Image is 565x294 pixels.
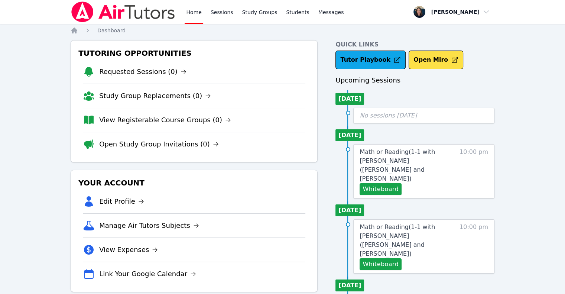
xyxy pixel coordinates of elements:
[335,93,364,105] li: [DATE]
[335,129,364,141] li: [DATE]
[360,223,456,258] a: Math or Reading(1-1 with [PERSON_NAME] ([PERSON_NAME] and [PERSON_NAME])
[335,40,494,49] h4: Quick Links
[77,46,311,60] h3: Tutoring Opportunities
[71,27,494,34] nav: Breadcrumb
[360,148,435,182] span: Math or Reading ( 1-1 with [PERSON_NAME] ([PERSON_NAME] and [PERSON_NAME] )
[99,220,199,231] a: Manage Air Tutors Subjects
[99,91,211,101] a: Study Group Replacements (0)
[97,28,126,33] span: Dashboard
[97,27,126,34] a: Dashboard
[335,280,364,291] li: [DATE]
[71,1,176,22] img: Air Tutors
[360,183,402,195] button: Whiteboard
[335,75,494,85] h3: Upcoming Sessions
[99,269,196,279] a: Link Your Google Calendar
[360,148,456,183] a: Math or Reading(1-1 with [PERSON_NAME] ([PERSON_NAME] and [PERSON_NAME])
[360,112,417,119] span: No sessions [DATE]
[99,245,158,255] a: View Expenses
[460,223,488,270] span: 10:00 pm
[99,115,231,125] a: View Registerable Course Groups (0)
[409,51,463,69] button: Open Miro
[360,223,435,257] span: Math or Reading ( 1-1 with [PERSON_NAME] ([PERSON_NAME] and [PERSON_NAME] )
[460,148,488,195] span: 10:00 pm
[77,176,311,190] h3: Your Account
[335,204,364,216] li: [DATE]
[99,67,186,77] a: Requested Sessions (0)
[99,196,144,207] a: Edit Profile
[318,9,344,16] span: Messages
[99,139,219,149] a: Open Study Group Invitations (0)
[360,258,402,270] button: Whiteboard
[335,51,406,69] a: Tutor Playbook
